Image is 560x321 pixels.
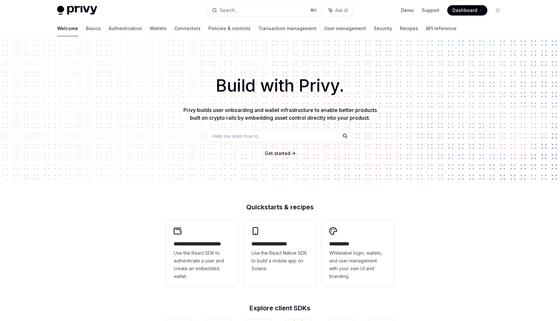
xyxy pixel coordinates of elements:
span: ⌘ K [310,8,317,13]
a: Welcome [57,21,78,36]
a: **** **** **** ***Use the React Native SDK to build a mobile app on Solana. [244,221,316,287]
a: Security [374,21,392,36]
button: Toggle dark mode [493,5,503,16]
h2: Explore client SDKs [166,305,394,311]
span: Get started [265,150,290,156]
span: Privy builds user onboarding and wallet infrastructure to enable better products built on crypto ... [183,107,377,121]
a: Transaction management [258,21,317,36]
a: Authentication [109,21,142,36]
a: Demo [401,7,414,14]
a: User management [324,21,366,36]
span: Ask AI [335,7,348,14]
a: Get started [265,150,290,157]
h1: Build with Privy. [10,73,550,98]
h2: Quickstarts & recipes [166,204,394,210]
span: Help me learn how to… [213,133,262,139]
a: Recipes [400,21,418,36]
a: Support [422,7,439,14]
a: Connectors [174,21,201,36]
a: Policies & controls [208,21,251,36]
a: API reference [426,21,457,36]
button: Search...⌘K [207,5,321,16]
button: Ask AI [324,5,353,16]
img: light logo [57,6,97,15]
a: **** *****Whitelabel login, wallets, and user management with your own UI and branding. [321,221,394,287]
a: Basics [86,21,101,36]
span: Use the React SDK to authenticate a user and create an embedded wallet. [174,249,231,280]
a: Wallets [150,21,167,36]
span: Whitelabel login, wallets, and user management with your own UI and branding. [329,249,386,280]
span: Dashboard [452,7,477,14]
div: Search... [220,6,238,14]
a: Dashboard [447,5,487,16]
span: Use the React Native SDK to build a mobile app on Solana. [251,249,309,272]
